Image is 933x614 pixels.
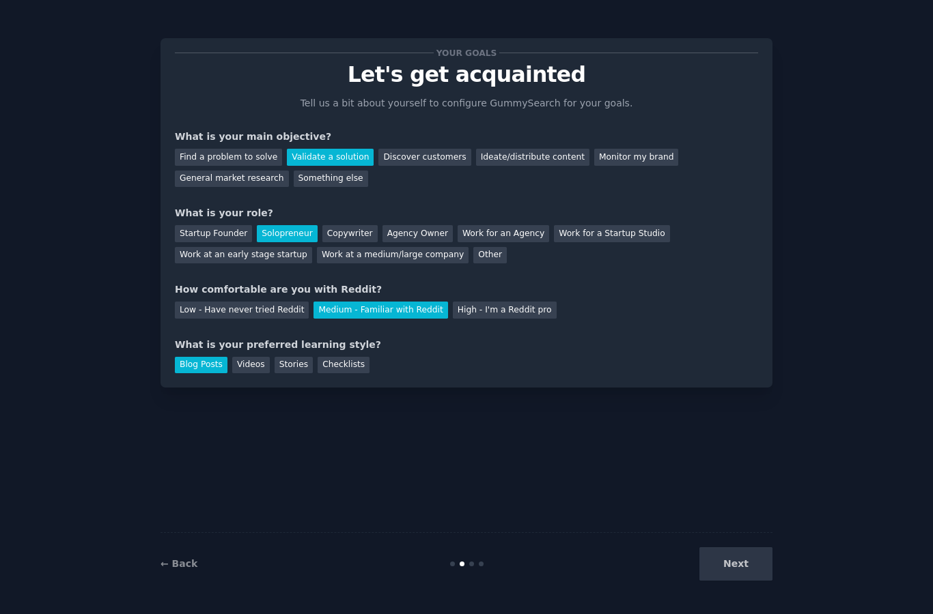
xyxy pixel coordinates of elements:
[314,302,447,319] div: Medium - Familiar with Reddit
[175,225,252,242] div: Startup Founder
[175,149,282,166] div: Find a problem to solve
[175,63,758,87] p: Let's get acquainted
[232,357,270,374] div: Videos
[473,247,507,264] div: Other
[318,357,370,374] div: Checklists
[434,46,499,60] span: Your goals
[382,225,453,242] div: Agency Owner
[294,171,368,188] div: Something else
[175,247,312,264] div: Work at an early stage startup
[594,149,678,166] div: Monitor my brand
[322,225,378,242] div: Copywriter
[175,171,289,188] div: General market research
[175,206,758,220] div: What is your role?
[317,247,469,264] div: Work at a medium/large company
[458,225,549,242] div: Work for an Agency
[175,302,309,319] div: Low - Have never tried Reddit
[378,149,471,166] div: Discover customers
[453,302,557,319] div: High - I'm a Reddit pro
[175,130,758,144] div: What is your main objective?
[257,225,317,242] div: Solopreneur
[175,357,227,374] div: Blog Posts
[294,96,639,111] p: Tell us a bit about yourself to configure GummySearch for your goals.
[161,558,197,569] a: ← Back
[175,282,758,297] div: How comfortable are you with Reddit?
[554,225,669,242] div: Work for a Startup Studio
[287,149,374,166] div: Validate a solution
[175,338,758,352] div: What is your preferred learning style?
[275,357,313,374] div: Stories
[476,149,589,166] div: Ideate/distribute content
